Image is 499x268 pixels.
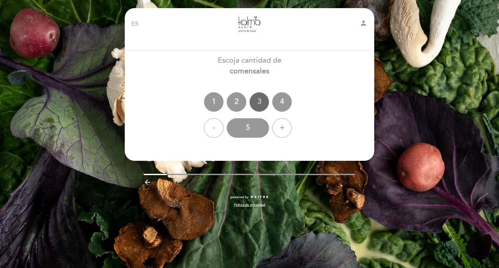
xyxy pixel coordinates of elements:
[230,195,269,199] a: powered by
[227,118,269,138] div: 5
[360,19,367,29] button: person
[249,92,269,112] div: 3
[360,19,367,27] i: person
[272,92,292,112] div: 4
[124,55,375,77] div: Escoja cantidad de
[204,118,224,138] div: -
[144,178,151,186] i: arrow_backward
[230,67,269,76] b: comensales
[230,195,249,199] span: powered by
[227,92,246,112] div: 2
[250,196,269,199] img: MEITRE
[204,92,224,112] div: 1
[272,118,292,138] div: +
[209,15,290,33] a: [PERSON_NAME]
[234,203,265,207] a: Política de privacidad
